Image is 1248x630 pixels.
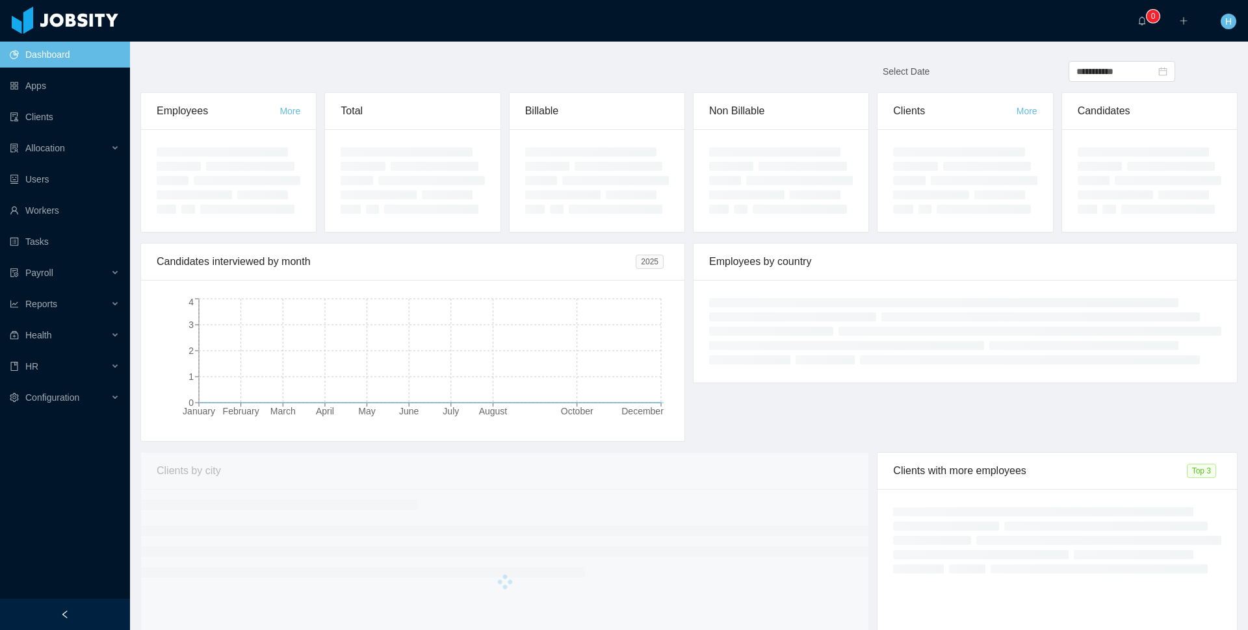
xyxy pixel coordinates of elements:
[10,73,120,99] a: icon: appstoreApps
[10,268,19,277] i: icon: file-protect
[188,372,194,382] tspan: 1
[25,268,53,278] span: Payroll
[341,93,484,129] div: Total
[10,197,120,223] a: icon: userWorkers
[1078,93,1221,129] div: Candidates
[1137,16,1147,25] i: icon: bell
[10,299,19,309] i: icon: line-chart
[25,330,51,340] span: Health
[316,406,334,416] tspan: April
[10,393,19,402] i: icon: setting
[25,299,57,309] span: Reports
[1017,106,1037,116] a: More
[525,93,669,129] div: Billable
[188,297,194,307] tspan: 4
[157,93,279,129] div: Employees
[399,406,419,416] tspan: June
[1179,16,1188,25] i: icon: plus
[561,406,593,416] tspan: October
[10,42,120,68] a: icon: pie-chartDashboard
[636,255,664,269] span: 2025
[10,166,120,192] a: icon: robotUsers
[1158,67,1167,76] i: icon: calendar
[25,143,65,153] span: Allocation
[1147,10,1160,23] sup: 0
[223,406,259,416] tspan: February
[1187,464,1216,478] span: Top 3
[883,66,929,77] span: Select Date
[188,397,194,408] tspan: 0
[10,104,120,130] a: icon: auditClients
[443,406,459,416] tspan: July
[25,361,38,372] span: HR
[621,406,664,416] tspan: December
[270,406,296,416] tspan: March
[10,144,19,153] i: icon: solution
[893,93,1016,129] div: Clients
[188,346,194,356] tspan: 2
[279,106,300,116] a: More
[25,392,79,403] span: Configuration
[10,331,19,340] i: icon: medicine-box
[157,244,636,280] div: Candidates interviewed by month
[1225,14,1232,29] span: H
[10,229,120,255] a: icon: profileTasks
[183,406,215,416] tspan: January
[479,406,508,416] tspan: August
[709,244,1221,280] div: Employees by country
[709,93,853,129] div: Non Billable
[10,362,19,371] i: icon: book
[893,453,1186,489] div: Clients with more employees
[188,320,194,330] tspan: 3
[358,406,375,416] tspan: May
